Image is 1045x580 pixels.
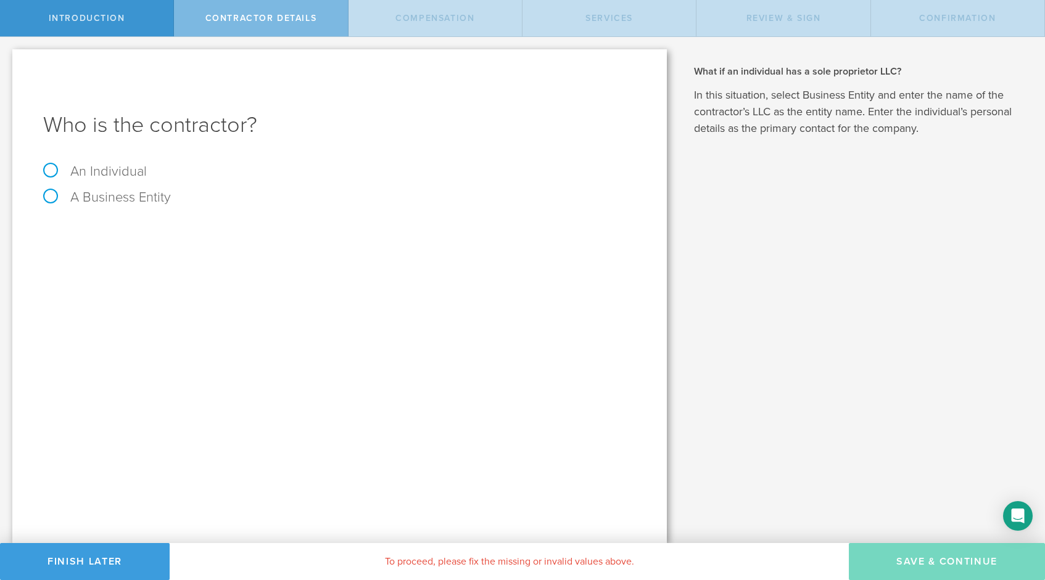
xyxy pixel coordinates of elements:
[170,543,849,580] div: To proceed, please fix the missing or invalid values above.
[746,13,821,23] span: Review & sign
[395,13,474,23] span: Compensation
[919,13,996,23] span: Confirmation
[694,65,1026,78] h2: What if an individual has a sole proprietor LLC?
[43,163,147,179] label: An Individual
[49,13,125,23] span: Introduction
[849,543,1045,580] button: Save & Continue
[585,13,633,23] span: Services
[1003,501,1033,531] div: Open Intercom Messenger
[43,110,636,140] h1: Who is the contractor?
[694,87,1026,137] p: In this situation, select Business Entity and enter the name of the contractor’s LLC as the entit...
[205,13,317,23] span: Contractor details
[43,189,171,205] label: A Business Entity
